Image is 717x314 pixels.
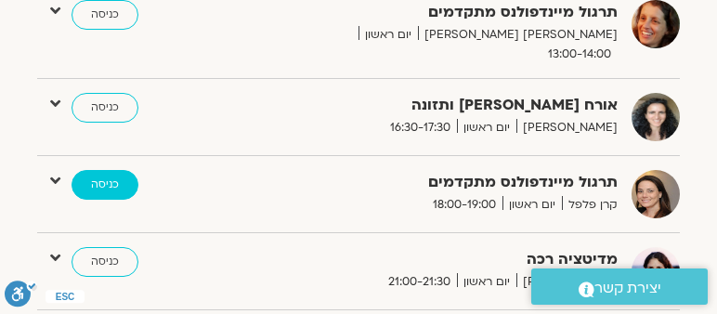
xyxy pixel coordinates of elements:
span: יצירת קשר [594,276,661,301]
a: כניסה [72,170,138,200]
span: [PERSON_NAME] [516,272,618,292]
a: כניסה [72,247,138,277]
span: 16:30-17:30 [384,118,457,137]
a: יצירת קשר [531,268,708,305]
span: 13:00-14:00 [541,45,618,64]
span: [PERSON_NAME] [PERSON_NAME] [418,25,618,45]
strong: מדיטציה רכה [291,247,618,272]
span: יום ראשון [457,272,516,292]
strong: תרגול מיינדפולנס מתקדמים [291,170,618,195]
span: יום ראשון [502,195,562,215]
a: כניסה [72,93,138,123]
span: 18:00-19:00 [426,195,502,215]
span: 21:00-21:30 [382,272,457,292]
span: [PERSON_NAME] [516,118,618,137]
span: יום ראשון [457,118,516,137]
strong: אורח [PERSON_NAME] ותזונה [291,93,618,118]
span: יום ראשון [358,25,418,45]
span: קרן פלפל [562,195,618,215]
